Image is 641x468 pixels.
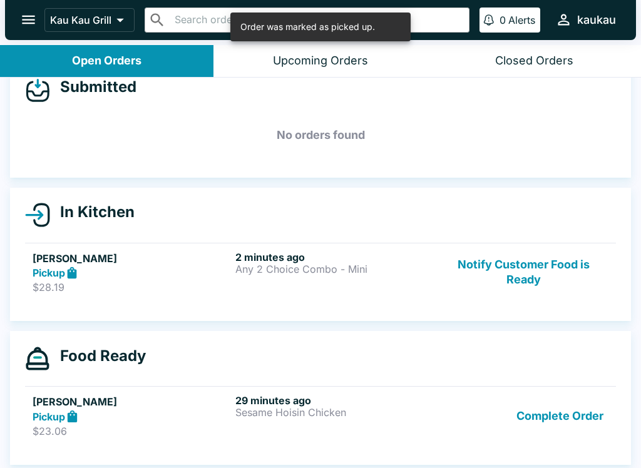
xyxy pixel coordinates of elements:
a: [PERSON_NAME]Pickup$28.192 minutes agoAny 2 Choice Combo - MiniNotify Customer Food is Ready [25,243,616,302]
h4: In Kitchen [50,203,135,221]
a: [PERSON_NAME]Pickup$23.0629 minutes agoSesame Hoisin ChickenComplete Order [25,386,616,445]
button: Notify Customer Food is Ready [439,251,608,294]
p: Alerts [508,14,535,26]
p: Any 2 Choice Combo - Mini [235,263,433,275]
button: Complete Order [511,394,608,437]
input: Search orders by name or phone number [171,11,464,29]
h5: [PERSON_NAME] [33,394,230,409]
h4: Submitted [50,78,136,96]
h5: [PERSON_NAME] [33,251,230,266]
p: $28.19 [33,281,230,293]
h5: No orders found [25,113,616,158]
div: kaukau [577,13,616,28]
button: open drawer [13,4,44,36]
div: Upcoming Orders [273,54,368,68]
p: $23.06 [33,425,230,437]
div: Closed Orders [495,54,573,68]
h6: 2 minutes ago [235,251,433,263]
div: Open Orders [72,54,141,68]
button: Kau Kau Grill [44,8,135,32]
div: Order was marked as picked up. [240,16,375,38]
h4: Food Ready [50,347,146,365]
strong: Pickup [33,410,65,423]
button: kaukau [550,6,621,33]
p: Kau Kau Grill [50,14,111,26]
p: Sesame Hoisin Chicken [235,407,433,418]
strong: Pickup [33,267,65,279]
h6: 29 minutes ago [235,394,433,407]
p: 0 [500,14,506,26]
